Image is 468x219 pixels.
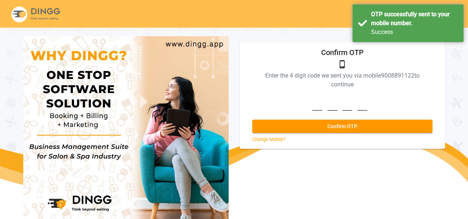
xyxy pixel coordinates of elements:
[338,60,347,69] span: phone_android
[371,10,458,28] div: OTP successfully sent to your mobile number.
[258,71,427,89] div: Enter the 4 digit code we sent you via mobile to continue
[371,28,458,37] div: Success
[252,136,286,143] span: Change Mobile?
[252,120,432,133] button: Confirm OTP
[327,123,357,129] span: Confirm OTP
[381,72,414,79] span: 9008891122
[246,48,439,57] h5: Confirm OTP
